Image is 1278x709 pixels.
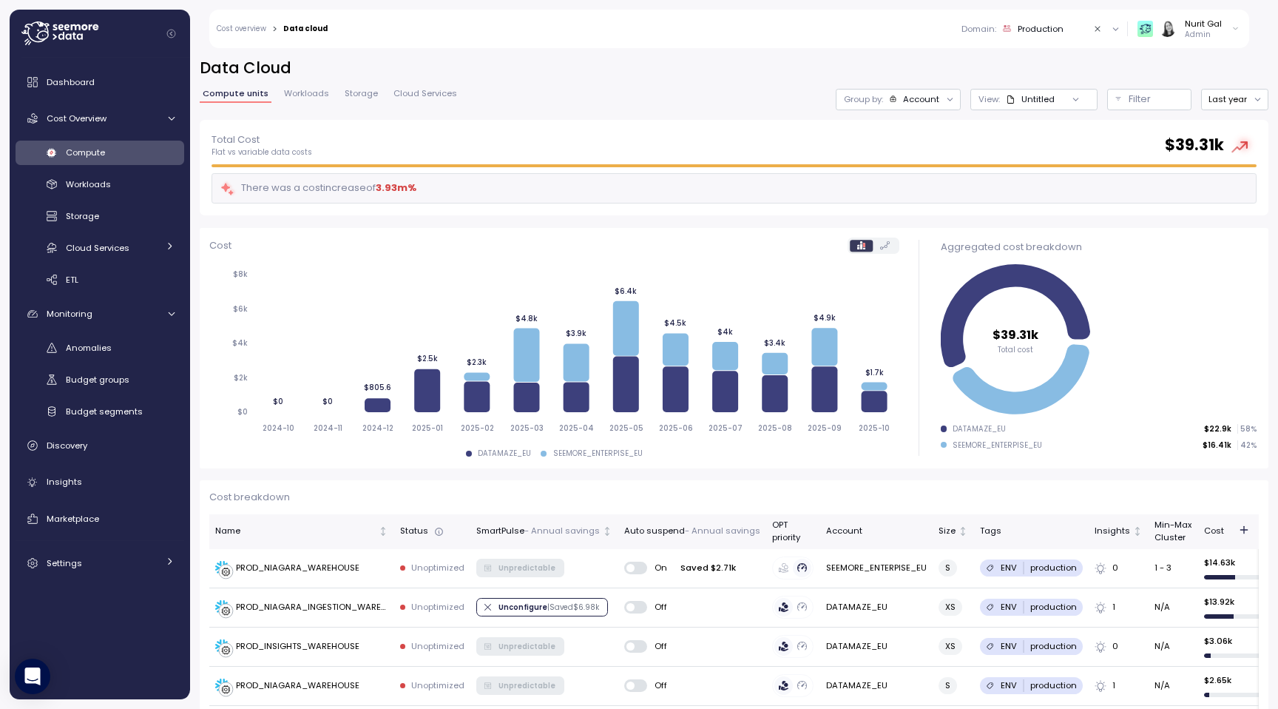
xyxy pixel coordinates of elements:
[1030,640,1077,652] p: production
[1095,562,1143,575] div: 0
[66,406,143,417] span: Budget segments
[859,423,890,433] tspan: 2025-10
[16,431,184,460] a: Discovery
[215,525,376,538] div: Name
[945,560,950,576] span: S
[510,423,544,433] tspan: 2025-03
[66,147,105,158] span: Compute
[1030,601,1077,613] p: production
[814,314,836,323] tspan: $4.9k
[1095,601,1143,614] div: 1
[1095,679,1143,693] div: 1
[47,112,106,124] span: Cost Overview
[233,270,248,280] tspan: $8k
[236,601,388,614] div: PROD_NIAGARA_INGESTION_WAREHOUSE
[1149,667,1197,706] td: N/A
[820,588,933,628] td: DATAMAZE_EU
[16,368,184,392] a: Budget groups
[16,548,184,578] a: Settings
[237,408,248,417] tspan: $0
[865,368,883,377] tspan: $1.7k
[566,329,586,339] tspan: $3.9k
[393,90,457,98] span: Cloud Services
[162,28,180,39] button: Collapse navigation
[1238,440,1256,451] p: 42 %
[66,178,111,190] span: Workloads
[470,514,618,549] th: SmartPulse- Annual savingsNot sorted
[1018,23,1064,35] div: Production
[476,525,600,538] div: SmartPulse
[1132,526,1143,537] div: Not sorted
[476,676,564,694] button: Unpredictable
[1154,519,1191,545] div: Min-Max Cluster
[978,93,1000,105] p: View :
[378,526,388,537] div: Not sorted
[674,561,742,575] div: Saved $2.71k
[16,336,184,360] a: Anomalies
[16,299,184,329] a: Monitoring
[411,562,464,574] p: Unoptimized
[232,339,248,349] tspan: $4k
[1089,514,1149,549] th: InsightsNot sorted
[961,23,996,35] p: Domain :
[1001,679,1017,691] p: ENV
[1137,21,1153,36] img: 65f98ecb31a39d60f1f315eb.PNG
[47,76,95,88] span: Dashboard
[362,423,393,433] tspan: 2024-12
[615,286,637,296] tspan: $6.4k
[953,440,1042,451] div: SEEMORE_ENTERPISE_EU
[272,24,277,34] div: >
[498,560,555,576] span: Unpredictable
[664,319,686,329] tspan: $4.5k
[322,397,333,406] tspan: $0
[945,599,956,615] span: XS
[764,338,785,348] tspan: $3.4k
[647,562,667,574] span: On
[460,423,493,433] tspan: 2025-02
[844,93,883,105] p: Group by:
[772,519,814,545] div: OPT priority
[476,637,564,655] button: Unpredictable
[945,639,956,654] span: XS
[200,58,1268,79] h2: Data Cloud
[220,180,416,197] div: There was a cost increase of
[1149,588,1197,628] td: N/A
[234,373,248,383] tspan: $2k
[498,677,555,693] span: Unpredictable
[284,90,329,98] span: Workloads
[400,525,464,538] div: Status
[1030,562,1077,574] p: production
[15,659,50,694] div: Open Intercom Messenger
[941,240,1257,255] div: Aggregated cost breakdown
[376,181,416,195] div: 3.93m %
[411,640,464,652] p: Unoptimized
[820,628,933,667] td: DATAMAZE_EU
[1238,424,1256,434] p: 58 %
[1204,424,1231,434] p: $22.9k
[236,562,359,575] div: PROD_NIAGARA_WAREHOUSE
[647,640,667,652] span: Off
[939,525,956,538] div: Size
[476,559,564,577] button: Unpredictable
[364,383,391,393] tspan: $805.6
[1095,640,1143,653] div: 0
[47,308,92,320] span: Monitoring
[16,104,184,133] a: Cost Overview
[980,525,1083,538] div: Tags
[1001,601,1017,613] p: ENV
[1107,89,1191,110] div: Filter
[1030,679,1077,691] p: production
[1165,135,1224,156] h2: $ 39.31k
[16,204,184,229] a: Storage
[953,424,1006,434] div: DATAMAZE_EU
[416,354,437,363] tspan: $2.5k
[602,526,612,537] div: Not sorted
[515,314,538,323] tspan: $4.8k
[47,557,82,569] span: Settings
[47,440,87,451] span: Discovery
[998,345,1033,354] tspan: Total cost
[524,525,600,538] p: - Annual savings
[993,326,1038,343] tspan: $39.31k
[826,525,927,538] div: Account
[16,399,184,423] a: Budget segments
